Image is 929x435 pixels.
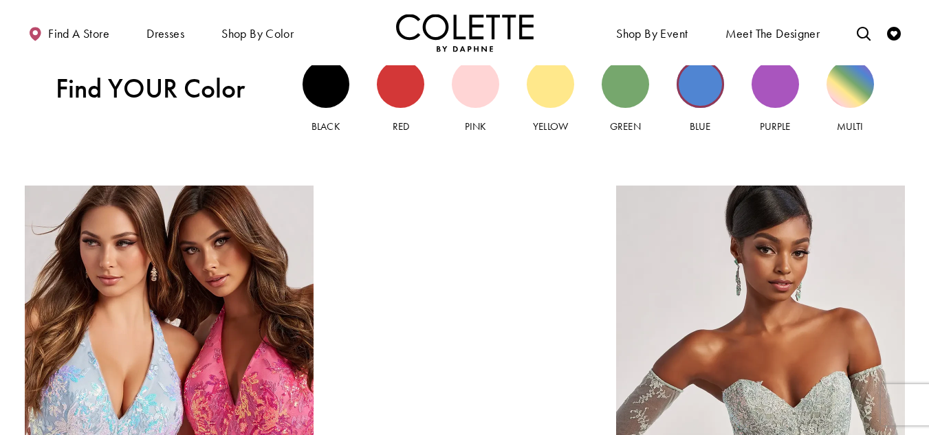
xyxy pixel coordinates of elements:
[677,60,724,134] a: Blue view Blue
[760,120,790,133] span: Purple
[396,14,534,52] a: Visit Home Page
[218,14,297,52] span: Shop by color
[396,14,534,52] img: Colette by Daphne
[312,120,340,133] span: Black
[884,14,904,52] a: Check Wishlist
[690,120,710,133] span: Blue
[221,27,294,41] span: Shop by color
[377,60,424,108] div: Red view
[527,60,574,108] div: Yellow view
[752,60,799,108] div: Purple view
[56,73,272,104] span: Find YOUR Color
[143,14,188,52] span: Dresses
[303,60,350,108] div: Black view
[303,60,350,134] a: Black view Black
[613,14,691,52] span: Shop By Event
[393,120,409,133] span: Red
[48,27,109,41] span: Find a store
[527,60,574,134] a: Yellow view Yellow
[465,120,486,133] span: Pink
[853,14,874,52] a: Toggle search
[452,60,499,134] a: Pink view Pink
[25,14,113,52] a: Find a store
[602,60,649,108] div: Green view
[616,27,688,41] span: Shop By Event
[827,60,874,134] a: Multi view Multi
[610,120,640,133] span: Green
[677,60,724,108] div: Blue view
[752,60,799,134] a: Purple view Purple
[837,120,863,133] span: Multi
[725,27,820,41] span: Meet the designer
[377,60,424,134] a: Red view Red
[533,120,567,133] span: Yellow
[602,60,649,134] a: Green view Green
[722,14,824,52] a: Meet the designer
[452,60,499,108] div: Pink view
[827,60,874,108] div: Multi view
[146,27,184,41] span: Dresses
